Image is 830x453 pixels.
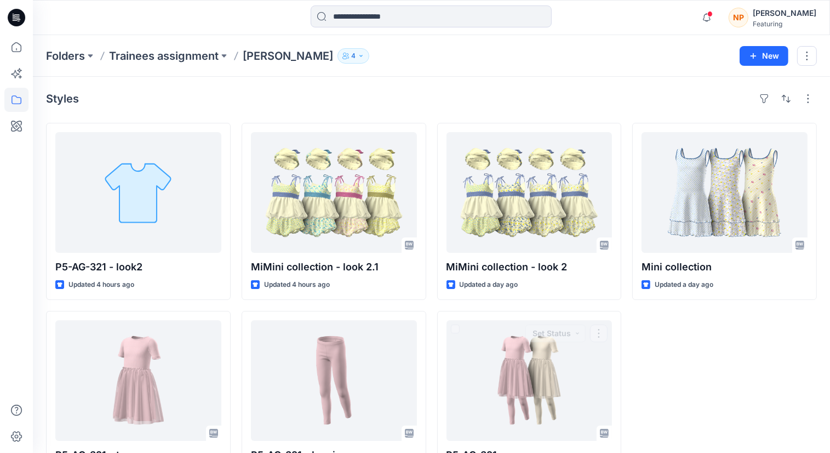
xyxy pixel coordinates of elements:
[642,259,808,275] p: Mini collection
[740,46,788,66] button: New
[460,279,518,291] p: Updated a day ago
[251,320,417,441] a: P5-AG-321 - legging
[55,259,221,275] p: P5-AG-321 - look2
[251,259,417,275] p: MiMini collection - look 2.1
[729,8,748,27] div: NP
[109,48,219,64] a: Trainees assignment
[655,279,713,291] p: Updated a day ago
[264,279,330,291] p: Updated 4 hours ago
[243,48,333,64] p: [PERSON_NAME]
[753,20,816,28] div: Featuring
[46,48,85,64] a: Folders
[337,48,369,64] button: 4
[55,320,221,441] a: P5-AG-321 - top
[447,132,613,253] a: MiMini collection - look 2
[642,132,808,253] a: Mini collection
[55,132,221,253] a: P5-AG-321 - look2
[46,92,79,105] h4: Styles
[753,7,816,20] div: [PERSON_NAME]
[447,259,613,275] p: MiMini collection - look 2
[447,320,613,441] a: P5-AG-321
[68,279,134,291] p: Updated 4 hours ago
[351,50,356,62] p: 4
[251,132,417,253] a: MiMini collection - look 2.1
